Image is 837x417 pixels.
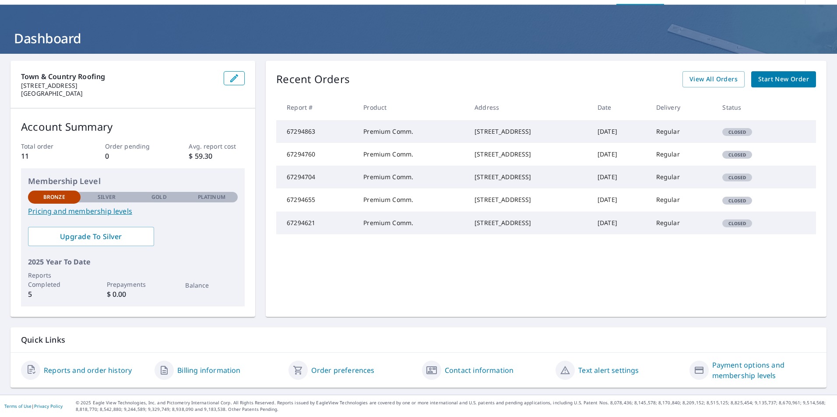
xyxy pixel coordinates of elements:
span: Upgrade To Silver [35,232,147,241]
td: [DATE] [591,143,649,166]
p: Silver [98,193,116,201]
a: Privacy Policy [34,403,63,409]
p: Avg. report cost [189,142,245,151]
td: Regular [649,120,716,143]
td: [DATE] [591,166,649,188]
td: Premium Comm. [356,188,468,211]
p: Town & Country Roofing [21,71,217,82]
p: Platinum [198,193,225,201]
a: Order preferences [311,365,375,375]
p: 11 [21,151,77,161]
td: 67294863 [276,120,356,143]
th: Date [591,94,649,120]
td: 67294760 [276,143,356,166]
div: [STREET_ADDRESS] [475,150,584,159]
span: View All Orders [689,74,738,85]
span: Closed [723,152,751,158]
p: © 2025 Eagle View Technologies, Inc. and Pictometry International Corp. All Rights Reserved. Repo... [76,400,833,413]
p: Recent Orders [276,71,350,87]
td: Premium Comm. [356,166,468,188]
td: Regular [649,212,716,234]
a: Payment options and membership levels [712,360,816,381]
div: [STREET_ADDRESS] [475,195,584,204]
p: $ 0.00 [107,289,159,299]
p: [GEOGRAPHIC_DATA] [21,90,217,97]
p: Order pending [105,142,161,151]
p: Gold [151,193,166,201]
span: Closed [723,174,751,181]
td: Premium Comm. [356,120,468,143]
th: Product [356,94,468,120]
td: [DATE] [591,188,649,211]
td: 67294655 [276,188,356,211]
p: Balance [185,281,238,290]
p: 0 [105,151,161,161]
a: Upgrade To Silver [28,227,154,246]
a: Terms of Use [4,403,32,409]
td: Regular [649,166,716,188]
p: $ 59.30 [189,151,245,161]
a: Billing information [177,365,240,375]
td: Regular [649,188,716,211]
p: Total order [21,142,77,151]
p: | [4,403,63,409]
a: Start New Order [751,71,816,87]
p: Quick Links [21,334,816,345]
div: [STREET_ADDRESS] [475,127,584,136]
p: Prepayments [107,280,159,289]
a: Reports and order history [44,365,132,375]
td: 67294704 [276,166,356,188]
a: Pricing and membership levels [28,206,238,216]
span: Start New Order [758,74,809,85]
td: [DATE] [591,120,649,143]
th: Status [715,94,791,120]
td: 67294621 [276,212,356,234]
span: Closed [723,220,751,226]
td: [DATE] [591,212,649,234]
td: Regular [649,143,716,166]
th: Delivery [649,94,716,120]
td: Premium Comm. [356,212,468,234]
span: Closed [723,129,751,135]
p: Membership Level [28,175,238,187]
th: Report # [276,94,356,120]
p: 2025 Year To Date [28,257,238,267]
td: Premium Comm. [356,143,468,166]
a: View All Orders [682,71,745,87]
th: Address [468,94,591,120]
p: [STREET_ADDRESS] [21,82,217,90]
p: Reports Completed [28,271,81,289]
div: [STREET_ADDRESS] [475,173,584,181]
a: Contact information [445,365,513,375]
span: Closed [723,198,751,204]
p: Bronze [43,193,65,201]
h1: Dashboard [11,29,826,47]
a: Text alert settings [578,365,639,375]
p: Account Summary [21,119,245,135]
div: [STREET_ADDRESS] [475,219,584,227]
p: 5 [28,289,81,299]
